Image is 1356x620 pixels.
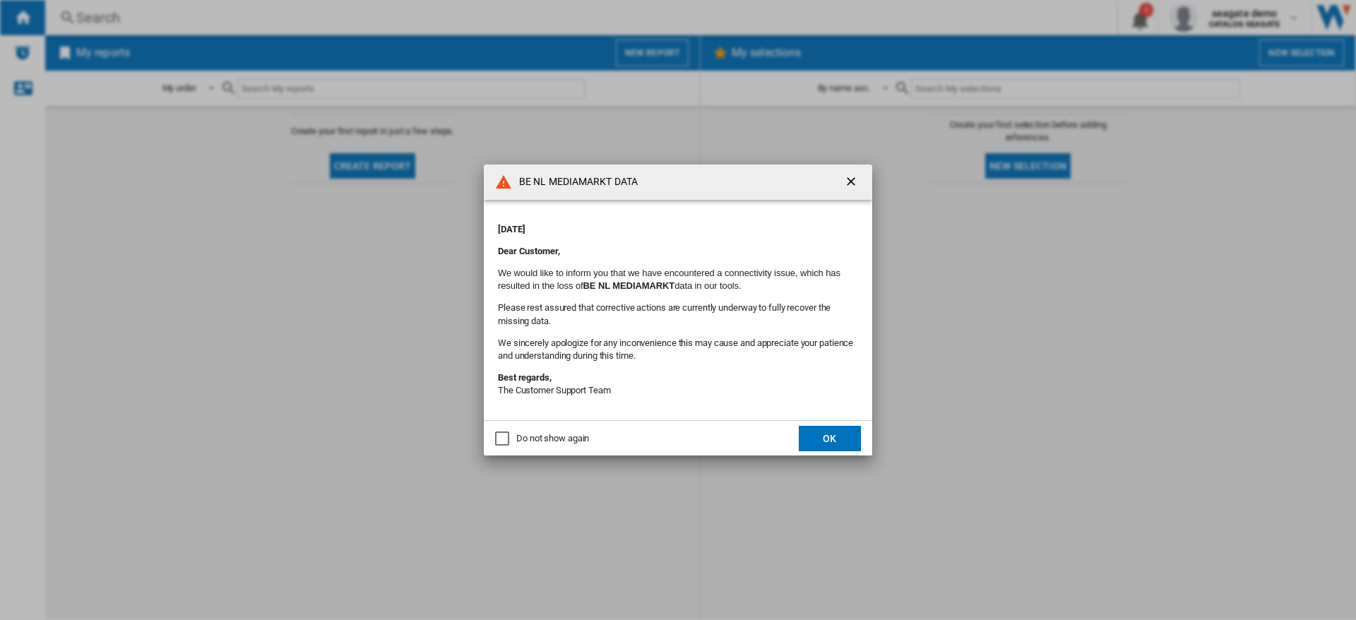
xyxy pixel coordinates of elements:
font: We would like to inform you that we have encountered a connectivity issue, which has resulted in ... [498,268,840,291]
div: Do not show again [516,432,589,445]
p: The Customer Support Team [498,371,858,397]
h4: BE NL MEDIAMARKT DATA [512,175,638,189]
p: Please rest assured that corrective actions are currently underway to fully recover the missing d... [498,302,858,327]
strong: Best regards, [498,372,552,383]
button: OK [799,426,861,451]
span: data in our tools. [583,280,742,291]
b: BE NL MEDIAMARKT [583,280,675,291]
ng-md-icon: getI18NText('BUTTONS.CLOSE_DIALOG') [844,174,861,191]
strong: Dear Customer, [498,246,560,256]
p: We sincerely apologize for any inconvenience this may cause and appreciate your patience and unde... [498,337,858,362]
button: getI18NText('BUTTONS.CLOSE_DIALOG') [838,168,867,196]
strong: [DATE] [498,224,525,234]
md-checkbox: Do not show again [495,432,589,446]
